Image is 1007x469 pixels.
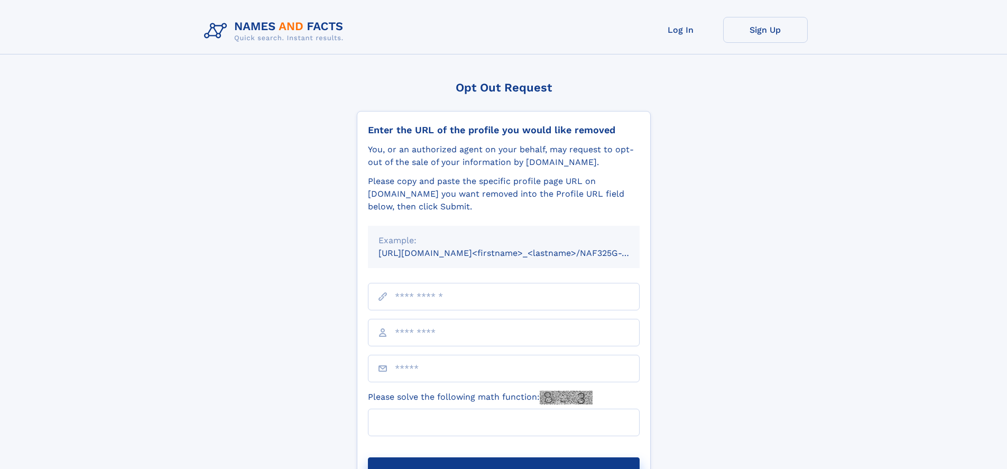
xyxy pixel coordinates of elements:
[368,124,640,136] div: Enter the URL of the profile you would like removed
[368,391,593,404] label: Please solve the following math function:
[378,248,660,258] small: [URL][DOMAIN_NAME]<firstname>_<lastname>/NAF325G-xxxxxxxx
[368,175,640,213] div: Please copy and paste the specific profile page URL on [DOMAIN_NAME] you want removed into the Pr...
[723,17,808,43] a: Sign Up
[639,17,723,43] a: Log In
[378,234,629,247] div: Example:
[357,81,651,94] div: Opt Out Request
[368,143,640,169] div: You, or an authorized agent on your behalf, may request to opt-out of the sale of your informatio...
[200,17,352,45] img: Logo Names and Facts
